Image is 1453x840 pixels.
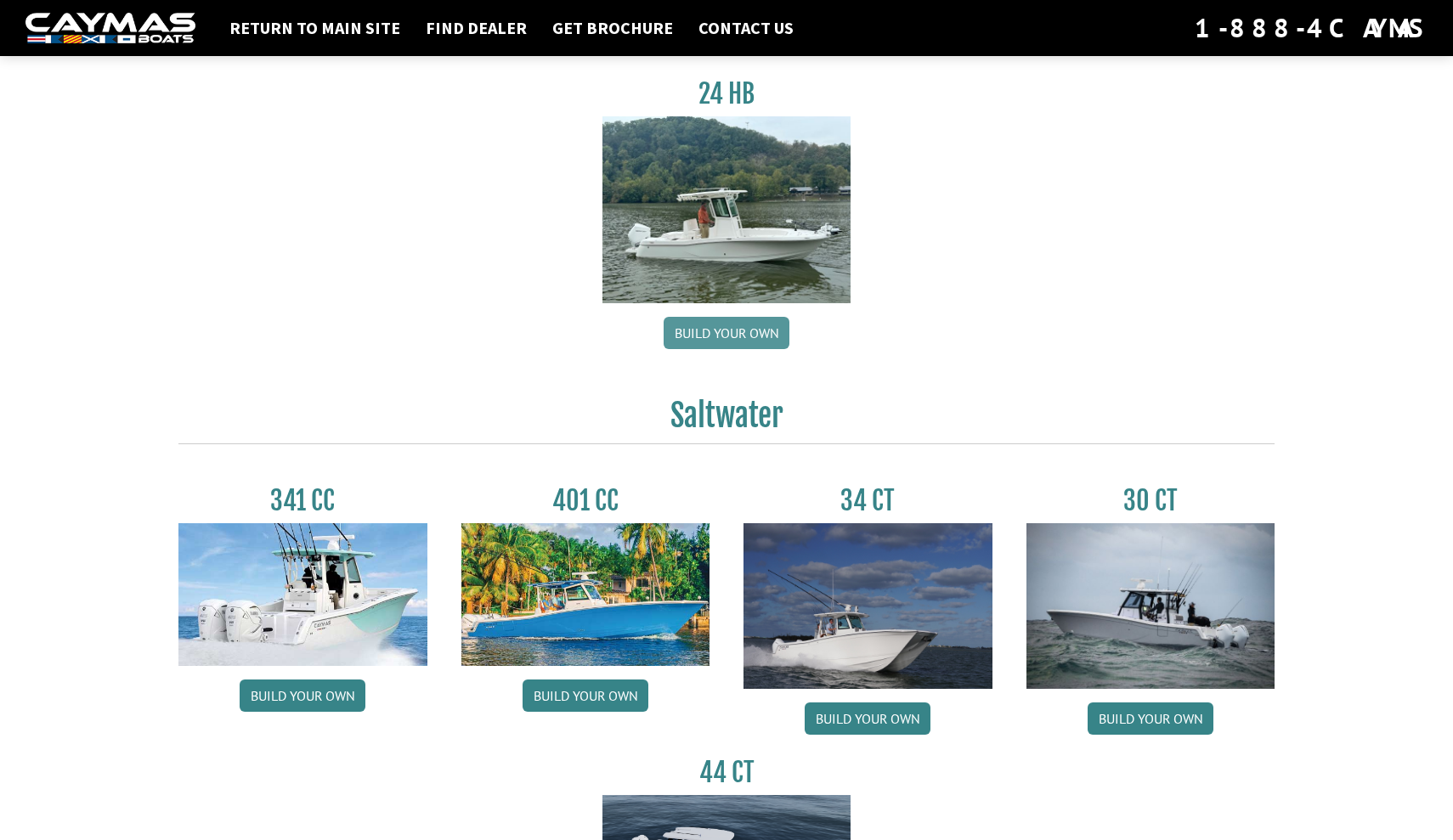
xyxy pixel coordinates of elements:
[664,317,789,349] a: Build your own
[178,485,427,516] h3: 341 CC
[25,13,195,44] img: white-logo-c9c8dbefe5ff5ceceb0f0178aa75bf4bb51f6bca0971e226c86eb53dfe498488.png
[1088,702,1213,735] a: Build your own
[1026,485,1275,516] h3: 30 CT
[523,679,648,712] a: Build your own
[1195,9,1428,47] div: 1-888-4CAYMAS
[240,679,365,712] a: Build your own
[221,17,409,39] a: Return to main site
[461,485,710,516] h3: 401 CC
[743,485,992,516] h3: 34 CT
[602,116,851,302] img: 24_HB_thumbnail.jpg
[461,523,710,666] img: 401CC_thumb.pg.jpg
[1026,523,1275,689] img: 30_CT_photo_shoot_for_caymas_connect.jpg
[417,17,535,39] a: Find Dealer
[805,702,930,735] a: Build your own
[690,17,802,39] a: Contact Us
[602,78,851,110] h3: 24 HB
[602,757,851,788] h3: 44 CT
[544,17,681,39] a: Get Brochure
[178,523,427,666] img: 341CC-thumbjpg.jpg
[178,397,1275,444] h2: Saltwater
[743,523,992,689] img: Caymas_34_CT_pic_1.jpg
